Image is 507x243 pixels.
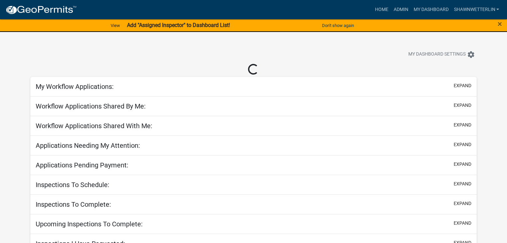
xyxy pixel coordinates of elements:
[454,220,471,227] button: expand
[403,48,480,61] button: My Dashboard Settingssettings
[108,20,123,31] a: View
[411,3,451,16] a: My Dashboard
[36,141,140,149] h5: Applications Needing My Attention:
[454,161,471,168] button: expand
[36,200,111,208] h5: Inspections To Complete:
[127,22,230,28] strong: Add "Assigned Inspector" to Dashboard List!
[36,181,109,189] h5: Inspections To Schedule:
[391,3,411,16] a: Admin
[498,20,502,28] button: Close
[372,3,391,16] a: Home
[467,51,475,59] i: settings
[454,200,471,207] button: expand
[454,102,471,109] button: expand
[498,19,502,29] span: ×
[454,82,471,89] button: expand
[408,51,466,59] span: My Dashboard Settings
[36,102,146,110] h5: Workflow Applications Shared By Me:
[454,122,471,128] button: expand
[451,3,502,16] a: ShawnWetterlin
[319,20,357,31] button: Don't show again
[36,122,152,130] h5: Workflow Applications Shared With Me:
[454,180,471,187] button: expand
[454,141,471,148] button: expand
[36,220,143,228] h5: Upcoming Inspections To Complete:
[36,83,114,91] h5: My Workflow Applications:
[36,161,128,169] h5: Applications Pending Payment:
